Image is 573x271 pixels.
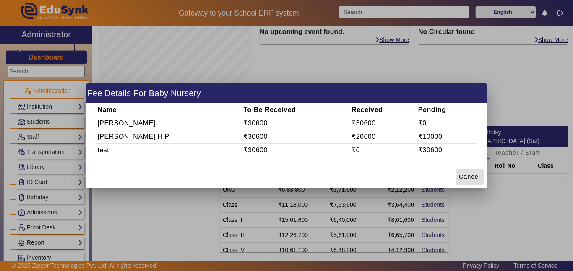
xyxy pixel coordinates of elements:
th: To Be Received [242,104,350,117]
td: [PERSON_NAME] H P [96,130,242,143]
th: Name [96,104,242,117]
th: Pending [417,104,477,117]
td: [PERSON_NAME] [96,117,242,130]
th: Received [350,104,417,117]
td: ₹30600 [242,117,350,130]
td: ₹30600 [417,143,477,157]
button: Cancel [456,169,484,185]
td: ₹10000 [417,130,477,143]
td: ₹30600 [242,143,350,157]
span: Cancel [459,172,480,181]
td: ₹0 [417,117,477,130]
td: test [96,143,242,157]
td: ₹30600 [350,117,417,130]
td: ₹0 [350,143,417,157]
h1: Fee Details For Baby Nursery [86,83,487,103]
td: ₹30600 [242,130,350,143]
td: ₹20600 [350,130,417,143]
